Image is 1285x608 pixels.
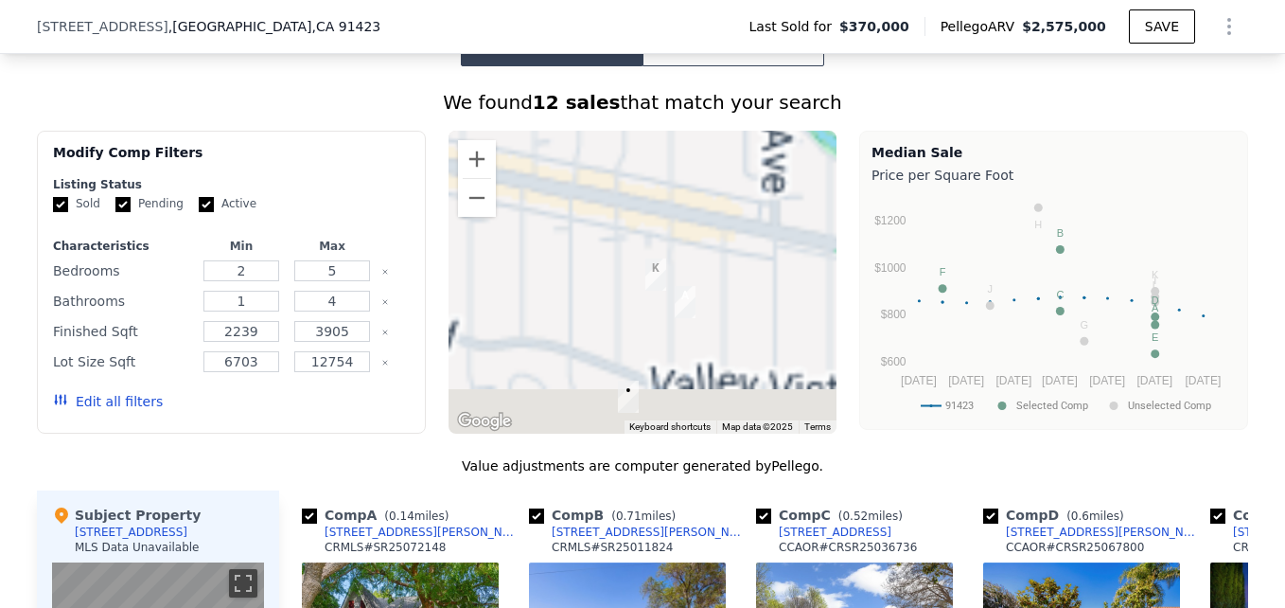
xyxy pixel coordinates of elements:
[533,91,621,114] strong: 12 sales
[458,140,496,178] button: Zoom in
[756,506,910,525] div: Comp C
[1210,8,1248,45] button: Show Options
[199,197,214,212] input: Active
[629,420,711,434] button: Keyboard shortcuts
[53,288,192,314] div: Bathrooms
[1006,540,1144,555] div: CCAOR # CRSR25067800
[1089,374,1125,387] text: [DATE]
[53,349,192,375] div: Lot Size Sqft
[377,510,456,523] span: ( miles)
[458,179,496,217] button: Zoom out
[381,268,389,276] button: Clear
[779,540,917,555] div: CCAOR # CRSR25036736
[52,506,201,525] div: Subject Property
[1152,302,1159,313] text: A
[1152,331,1158,343] text: E
[1059,510,1131,523] span: ( miles)
[1185,374,1221,387] text: [DATE]
[881,355,907,368] text: $600
[200,239,283,254] div: Min
[1056,289,1064,300] text: C
[53,392,163,411] button: Edit all filters
[53,196,100,212] label: Sold
[604,510,683,523] span: ( miles)
[552,540,673,555] div: CRMLS # SR25011824
[1057,227,1064,239] text: B
[749,17,840,36] span: Last Sold for
[53,197,68,212] input: Sold
[1152,295,1159,306] text: D
[1022,19,1106,34] span: $2,575,000
[381,359,389,367] button: Clear
[1153,279,1158,291] text: L
[839,17,909,36] span: $370,000
[325,540,446,555] div: CRMLS # SR25072148
[871,162,1236,188] div: Price per Square Foot
[325,525,521,540] div: [STREET_ADDRESS][PERSON_NAME]
[1128,400,1211,412] text: Unselected Comp
[610,373,646,420] div: 13457 Galewood St
[1016,400,1088,412] text: Selected Comp
[871,188,1236,425] svg: A chart.
[529,525,748,540] a: [STREET_ADDRESS][PERSON_NAME]
[940,266,946,277] text: F
[302,506,456,525] div: Comp A
[290,239,374,254] div: Max
[667,278,703,326] div: 4142 Dixie Canyon Ave
[1152,269,1159,280] text: K
[1006,525,1203,540] div: [STREET_ADDRESS][PERSON_NAME]
[722,421,793,432] span: Map data ©2025
[1071,510,1089,523] span: 0.6
[168,17,380,36] span: , [GEOGRAPHIC_DATA]
[229,569,257,598] button: Toggle fullscreen view
[75,540,200,555] div: MLS Data Unavailable
[53,258,192,284] div: Bedrooms
[1081,319,1089,331] text: G
[1042,374,1078,387] text: [DATE]
[453,409,516,434] img: Google
[37,89,1248,116] div: We found that match your search
[53,177,410,192] div: Listing Status
[381,298,389,306] button: Clear
[874,214,907,227] text: $1200
[389,510,414,523] span: 0.14
[871,143,1236,162] div: Median Sale
[756,525,891,540] a: [STREET_ADDRESS]
[37,17,168,36] span: [STREET_ADDRESS]
[779,525,891,540] div: [STREET_ADDRESS]
[842,510,868,523] span: 0.52
[983,525,1203,540] a: [STREET_ADDRESS][PERSON_NAME]
[983,506,1132,525] div: Comp D
[901,374,937,387] text: [DATE]
[804,421,831,432] a: Terms (opens in new tab)
[529,506,683,525] div: Comp B
[75,525,187,540] div: [STREET_ADDRESS]
[302,525,521,540] a: [STREET_ADDRESS][PERSON_NAME]
[53,239,192,254] div: Characteristics
[53,318,192,345] div: Finished Sqft
[37,456,1248,475] div: Value adjustments are computer generated by Pellego .
[945,400,974,412] text: 91423
[311,19,380,34] span: , CA 91423
[552,525,748,540] div: [STREET_ADDRESS][PERSON_NAME]
[948,374,984,387] text: [DATE]
[881,308,907,321] text: $800
[831,510,910,523] span: ( miles)
[1129,9,1195,44] button: SAVE
[115,196,184,212] label: Pending
[988,283,994,295] text: J
[115,197,131,212] input: Pending
[941,17,1023,36] span: Pellego ARV
[874,261,907,275] text: $1000
[1136,374,1172,387] text: [DATE]
[616,510,642,523] span: 0.71
[638,251,674,298] div: 4161 Dixie Canyon Ave
[53,143,410,177] div: Modify Comp Filters
[996,374,1032,387] text: [DATE]
[1034,219,1042,230] text: H
[199,196,256,212] label: Active
[381,329,389,336] button: Clear
[453,409,516,434] a: Open this area in Google Maps (opens a new window)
